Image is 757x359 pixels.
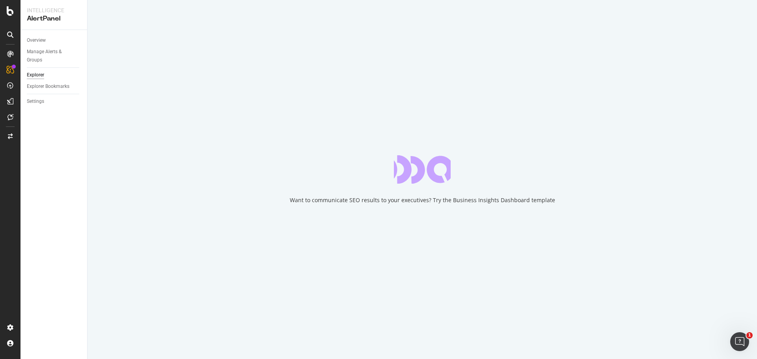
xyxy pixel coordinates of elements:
a: Settings [27,97,82,106]
div: Explorer [27,71,44,79]
a: Explorer Bookmarks [27,82,82,91]
div: Manage Alerts & Groups [27,48,74,64]
div: Overview [27,36,46,45]
div: Intelligence [27,6,81,14]
iframe: Intercom live chat [730,332,749,351]
div: Settings [27,97,44,106]
a: Explorer [27,71,82,79]
a: Overview [27,36,82,45]
div: AlertPanel [27,14,81,23]
div: animation [394,155,451,184]
a: Manage Alerts & Groups [27,48,82,64]
span: 1 [746,332,753,339]
div: Explorer Bookmarks [27,82,69,91]
div: Want to communicate SEO results to your executives? Try the Business Insights Dashboard template [290,196,555,204]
